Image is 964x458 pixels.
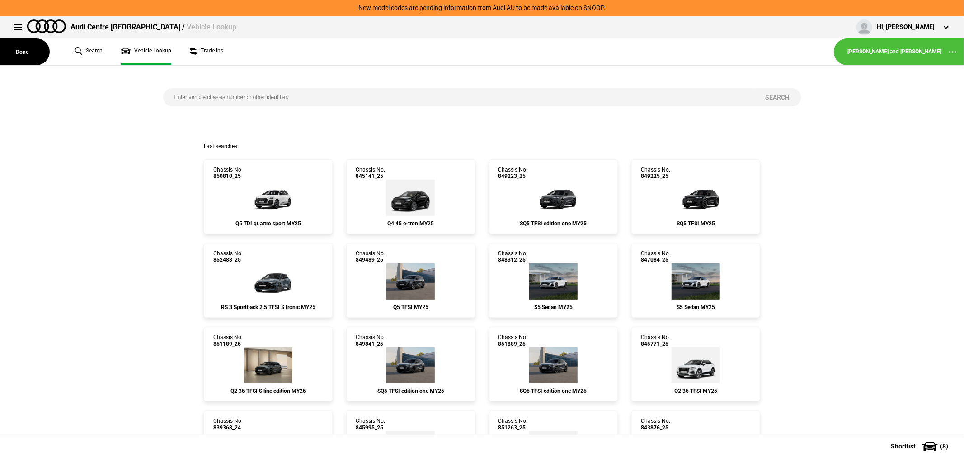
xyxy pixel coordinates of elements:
span: 852488_25 [213,257,243,263]
a: Vehicle Lookup [121,38,171,65]
div: Chassis No. [356,418,385,431]
div: Q5 TFSI MY25 [356,304,466,310]
div: SQ5 TFSI edition one MY25 [356,388,466,394]
div: S5 Sedan MY25 [641,304,751,310]
div: Q2 35 TFSI MY25 [641,388,751,394]
a: [PERSON_NAME] and [PERSON_NAME] [847,48,941,56]
a: Trade ins [189,38,223,65]
div: Chassis No. [498,334,528,347]
div: Chassis No. [641,418,670,431]
img: Audi_GAGCKG_25_YM_6Y6Y_WA9_3FB_6XK_C8R_WA2_4E7_4L6_PAI_4ZP_(Nadin:_3FB_4E7_4L6_4ZP_6XK_C51_C8R_PA... [244,347,292,383]
div: Chassis No. [498,167,528,180]
div: Q4 45 e-tron MY25 [356,220,466,227]
span: 845771_25 [641,341,670,347]
div: SQ5 TFSI edition one MY25 [498,388,608,394]
span: 849841_25 [356,341,385,347]
div: Chassis No. [641,334,670,347]
span: 848312_25 [498,257,528,263]
span: 851263_25 [498,425,528,431]
div: RS 3 Sportback 2.5 TFSI S tronic MY25 [213,304,323,310]
span: Last searches: [204,143,239,149]
span: 851189_25 [213,341,243,347]
button: Shortlist(8) [877,435,964,458]
span: 849223_25 [498,173,528,179]
img: Audi_GUBS5Y_25LE_GX_6Y6Y_PAH_6FJ_(Nadin:_6FJ_C56_PAH_S9S)_ext.png [386,347,435,383]
div: Chassis No. [641,250,670,263]
a: Search [75,38,103,65]
div: Chassis No. [641,167,670,180]
span: ( 8 ) [940,443,948,449]
span: 849489_25 [356,257,385,263]
span: 850810_25 [213,173,243,179]
div: SQ5 TFSI MY25 [641,220,751,227]
div: Chassis No. [213,250,243,263]
div: Audi Centre [GEOGRAPHIC_DATA] / [71,22,236,32]
div: Chassis No. [356,250,385,263]
span: 851889_25 [498,341,528,347]
div: Chassis No. [213,334,243,347]
div: Chassis No. [356,334,385,347]
img: Audi_GUBAZG_25_FW_N7N7_3FU_WA9_PAH_WA7_6FJ_PYH_F80_H65_Y4T_(Nadin:_3FU_6FJ_C56_F80_H65_PAH_PYH_S9... [386,263,435,300]
div: Q5 TDI quattro sport MY25 [213,220,323,227]
img: Audi_GAGBKG_25_YM_2Y2Y_WA2_4E7_6XK_4L6_(Nadin:_4E7_4L6_6XK_C49_WA2)_ext.png [672,347,720,383]
img: Audi_GUBAUY_25S_GX_Z9Z9_PAH_5MB_6FJ_WXC_PWL_H65_CB2_(Nadin:_5MB_6FJ_C56_CB2_H65_PAH_PWL_WXC)_ext.png [241,180,295,216]
button: ... [941,41,964,63]
img: Audi_FU2S5Y_25S_GX_2Y2Y_PAH_9VS_5MK_WA2_PQ7_PYH_PWO_3FP_F19_(Nadin:_3FP_5MK_9VS_C85_F19_PAH_PQ7_P... [529,263,578,300]
div: Chassis No. [498,418,528,431]
div: SQ5 TFSI edition one MY25 [498,220,608,227]
img: Audi_FU2S5Y_25S_GX_2Y2Y_PAH_9VS_5MK_WA2_PQ7_PYH_PWO_3FP_F19_(Nadin:_3FP_5MK_9VS_C84_F19_PAH_PQ7_P... [672,263,720,300]
span: 839368_24 [213,425,243,431]
img: Audi_GUBS5Y_25LE_GX_6Y6Y_PAH_6FJ_53D_(Nadin:_53D_6FJ_C56_PAH_S9S)_ext.png [526,180,580,216]
span: 847084_25 [641,257,670,263]
span: 845141_25 [356,173,385,179]
img: Audi_GUBS5Y_25LE_GX_6Y6Y_PAH_6FJ_53D_(Nadin:_53D_6FJ_C56_PAH)_ext.png [529,347,578,383]
div: Chassis No. [356,167,385,180]
div: Q2 35 TFSI S line edition MY25 [213,388,323,394]
input: Enter vehicle chassis number or other identifier. [163,88,754,106]
div: Hi, [PERSON_NAME] [877,23,935,32]
span: 845995_25 [356,425,385,431]
div: Chassis No. [213,418,243,431]
img: Audi_8YFRWY_25_TG_8R8R_WA9_5J5_64U_(Nadin:_5J5_64U_C48_S7K_WA9)_ext.png [241,263,295,300]
span: Vehicle Lookup [187,23,236,31]
img: Audi_GUBS5Y_25S_OR_0E0E_PAH_WA2_6FJ_PQ7_53A_PYH_PWV_(Nadin:_53A_6FJ_C56_PAH_PQ7_PWV_PYH_WA2)_ext.png [669,180,723,216]
span: Shortlist [891,443,916,449]
button: Search [754,88,801,106]
div: Chassis No. [498,250,528,263]
div: Chassis No. [213,167,243,180]
div: S5 Sedan MY25 [498,304,608,310]
span: 849225_25 [641,173,670,179]
span: 843876_25 [641,425,670,431]
img: audi.png [27,19,66,33]
img: Audi_F4BA53_25_BH_0E0E_3FU_4ZD_WA7_WA2_3S2_PY5_PYY_QQ9_55K_99N_(Nadin:_3FU_3S2_4ZD_55K_99N_C18_PY... [386,180,435,216]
